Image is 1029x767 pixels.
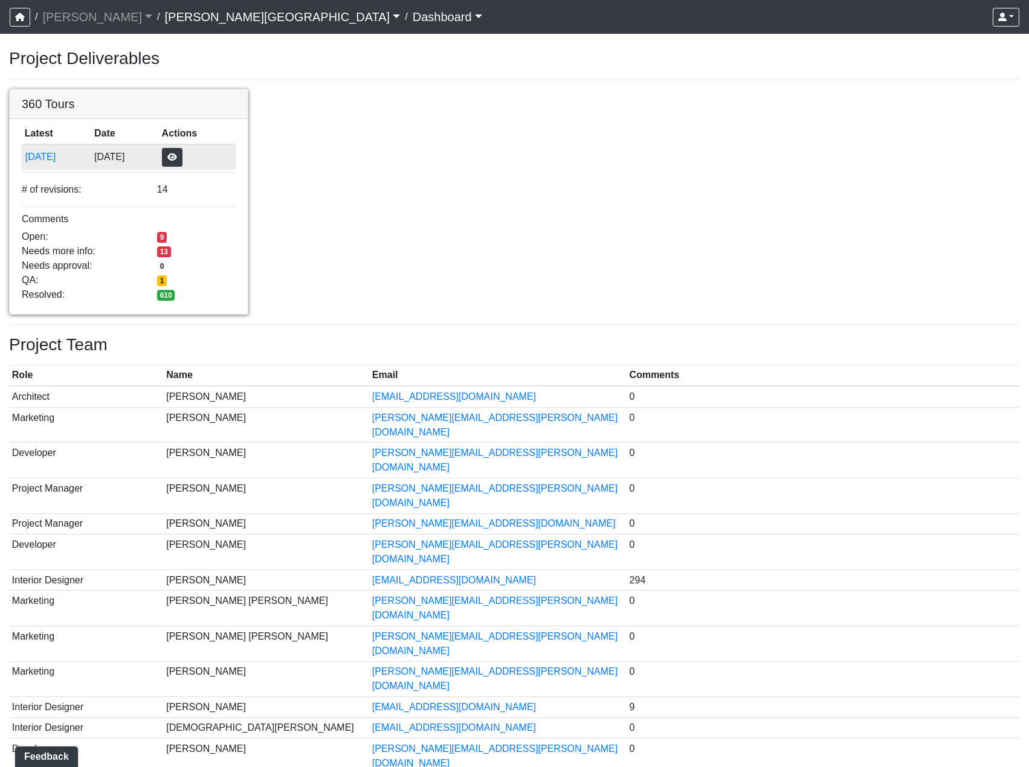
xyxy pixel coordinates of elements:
th: Role [9,365,163,387]
h3: Project Team [9,335,1020,355]
td: Marketing [9,661,163,697]
th: Email [369,365,627,387]
a: Dashboard [413,5,482,29]
button: [DATE] [25,149,89,165]
td: Project Manager [9,478,163,513]
a: [PERSON_NAME][EMAIL_ADDRESS][PERSON_NAME][DOMAIN_NAME] [372,448,618,472]
span: / [30,5,42,29]
td: 0 [627,534,1020,570]
a: [PERSON_NAME][EMAIL_ADDRESS][PERSON_NAME][DOMAIN_NAME] [372,539,618,564]
td: [PERSON_NAME] [163,661,369,697]
a: [EMAIL_ADDRESS][DOMAIN_NAME] [372,391,536,402]
th: Name [163,365,369,387]
td: Marketing [9,626,163,661]
td: Interior Designer [9,697,163,718]
a: [EMAIL_ADDRESS][DOMAIN_NAME] [372,575,536,585]
td: [PERSON_NAME] [163,534,369,570]
a: [PERSON_NAME][EMAIL_ADDRESS][PERSON_NAME][DOMAIN_NAME] [372,483,618,508]
td: 0 [627,626,1020,661]
a: [PERSON_NAME][EMAIL_ADDRESS][PERSON_NAME][DOMAIN_NAME] [372,666,618,691]
td: 0 [627,407,1020,443]
a: [PERSON_NAME][EMAIL_ADDRESS][PERSON_NAME][DOMAIN_NAME] [372,631,618,656]
td: Marketing [9,407,163,443]
td: [PERSON_NAME] [163,478,369,513]
td: Interior Designer [9,570,163,591]
td: 0 [627,478,1020,513]
td: [PERSON_NAME] [163,407,369,443]
a: [PERSON_NAME][GEOGRAPHIC_DATA] [164,5,400,29]
a: [PERSON_NAME][EMAIL_ADDRESS][PERSON_NAME][DOMAIN_NAME] [372,412,618,437]
a: [EMAIL_ADDRESS][DOMAIN_NAME] [372,702,536,712]
h3: Project Deliverables [9,48,1020,69]
td: 294 [627,570,1020,591]
td: Project Manager [9,513,163,534]
a: [PERSON_NAME][EMAIL_ADDRESS][PERSON_NAME][DOMAIN_NAME] [372,595,618,620]
td: [PERSON_NAME] [PERSON_NAME] [163,591,369,626]
td: [DEMOGRAPHIC_DATA][PERSON_NAME] [163,717,369,739]
td: 0 [627,661,1020,697]
td: [PERSON_NAME] [163,697,369,718]
td: Developer [9,534,163,570]
a: [EMAIL_ADDRESS][DOMAIN_NAME] [372,722,536,733]
span: / [152,5,164,29]
td: 9 [627,697,1020,718]
td: 8f1oBR6JE6ATm6Xh8T7m1r [22,144,91,170]
td: 0 [627,717,1020,739]
td: [PERSON_NAME] [163,570,369,591]
td: 0 [627,386,1020,407]
td: [PERSON_NAME] [163,386,369,407]
a: [PERSON_NAME][EMAIL_ADDRESS][DOMAIN_NAME] [372,518,616,528]
td: Marketing [9,591,163,626]
span: / [400,5,412,29]
td: [PERSON_NAME] [PERSON_NAME] [163,626,369,661]
td: 0 [627,443,1020,478]
a: [PERSON_NAME] [42,5,152,29]
iframe: Ybug feedback widget [9,743,80,767]
td: 0 [627,513,1020,534]
td: Interior Designer [9,717,163,739]
td: 0 [627,591,1020,626]
td: [PERSON_NAME] [163,443,369,478]
td: [PERSON_NAME] [163,513,369,534]
td: Developer [9,443,163,478]
th: Comments [627,365,1020,387]
td: Architect [9,386,163,407]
